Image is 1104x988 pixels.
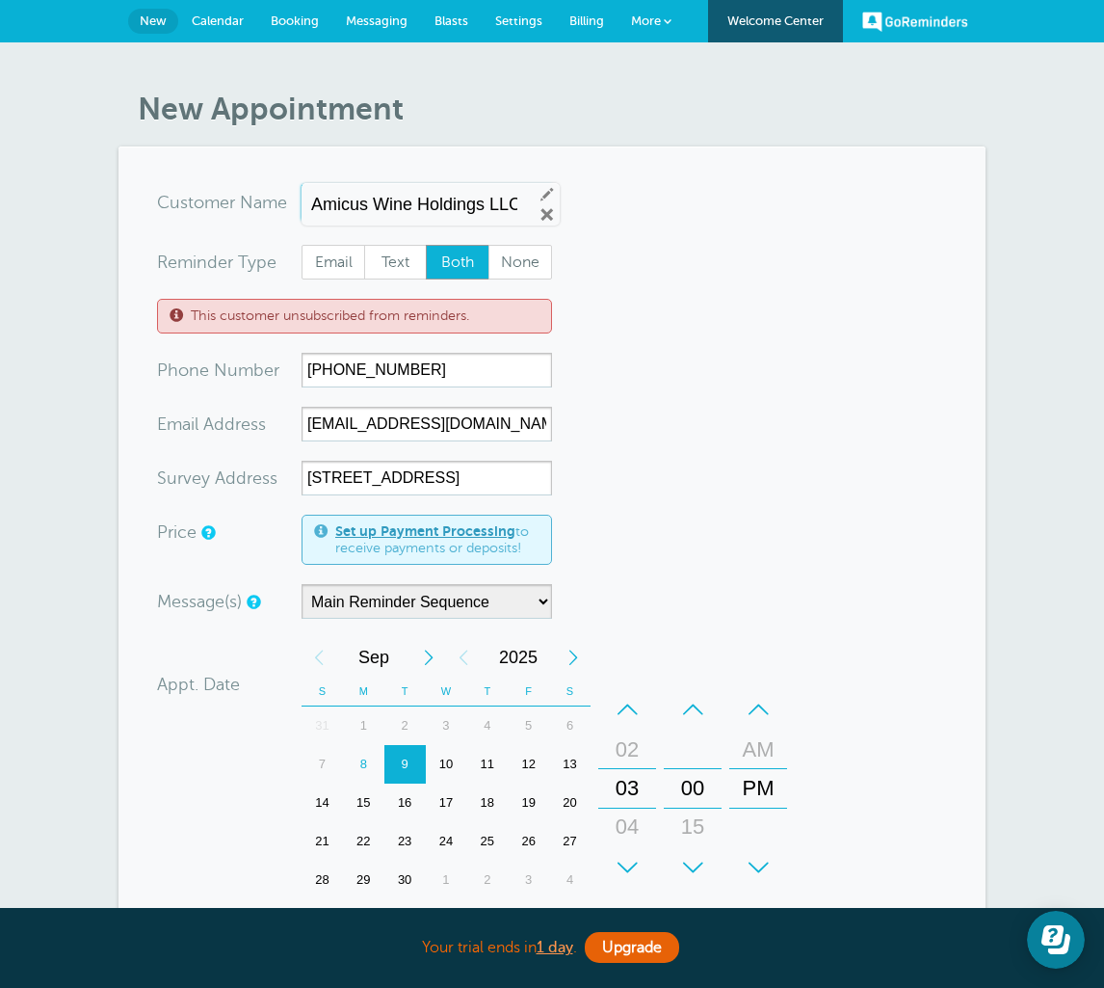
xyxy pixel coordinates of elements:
[604,808,650,846] div: 04
[426,861,467,899] div: Wednesday, October 1
[426,707,467,745] div: 3
[549,899,591,938] div: Saturday, October 11
[140,13,167,28] span: New
[466,745,508,784] div: Thursday, September 11
[508,677,549,707] th: F
[302,822,343,861] div: 21
[508,899,549,938] div: 10
[508,822,549,861] div: Friday, September 26
[302,745,343,784] div: 7
[549,784,591,822] div: 20
[549,861,591,899] div: Saturday, October 4
[157,185,302,220] div: ame
[604,769,650,808] div: 03
[343,745,384,784] div: 8
[302,899,343,938] div: Sunday, October 5
[508,861,549,899] div: 3
[302,745,343,784] div: Sunday, September 7
[364,245,428,280] label: Text
[138,91,986,127] h1: New Appointment
[466,784,508,822] div: Thursday, September 18
[346,13,407,28] span: Messaging
[426,822,467,861] div: 24
[384,861,426,899] div: Tuesday, September 30
[343,899,384,938] div: 6
[384,822,426,861] div: Tuesday, September 23
[466,899,508,938] div: 9
[343,745,384,784] div: Today, Monday, September 8
[481,638,556,677] span: 2025
[426,707,467,745] div: Wednesday, September 3
[466,822,508,861] div: 25
[384,745,426,784] div: 9
[495,13,542,28] span: Settings
[508,784,549,822] div: Friday, September 19
[157,676,240,693] label: Appt. Date
[466,784,508,822] div: 18
[585,932,679,963] a: Upgrade
[537,939,573,956] b: 1 day
[343,899,384,938] div: Monday, October 6
[466,861,508,899] div: 2
[157,407,302,441] div: ress
[466,707,508,745] div: Thursday, September 4
[247,596,258,608] a: Simple templates and custom messages will use the reminder schedule set under Settings > Reminder...
[664,690,722,887] div: Minutes
[434,13,468,28] span: Blasts
[302,822,343,861] div: Sunday, September 21
[426,245,489,280] label: Both
[384,899,426,938] div: Tuesday, October 7
[302,784,343,822] div: 14
[508,707,549,745] div: Friday, September 5
[426,899,467,938] div: Wednesday, October 8
[549,784,591,822] div: Saturday, September 20
[446,638,481,677] div: Previous Year
[549,707,591,745] div: Saturday, September 6
[302,861,343,899] div: 28
[384,707,426,745] div: 2
[157,523,197,541] label: Price
[343,861,384,899] div: 29
[343,707,384,745] div: Monday, September 1
[302,707,343,745] div: 31
[343,822,384,861] div: Monday, September 22
[508,745,549,784] div: 12
[343,784,384,822] div: Monday, September 15
[157,254,276,271] label: Reminder Type
[670,769,716,808] div: 00
[426,784,467,822] div: Wednesday, September 17
[549,677,591,707] th: S
[489,246,551,279] span: None
[466,677,508,707] th: T
[426,899,467,938] div: 8
[466,707,508,745] div: 4
[384,822,426,861] div: 23
[466,745,508,784] div: 11
[598,690,656,887] div: Hours
[384,745,426,784] div: Tuesday, September 9
[735,731,781,769] div: AM
[302,638,336,677] div: Previous Month
[384,677,426,707] th: T
[157,469,277,487] label: Survey Address
[302,707,343,745] div: Sunday, August 31
[192,13,244,28] span: Calendar
[549,822,591,861] div: Saturday, September 27
[343,707,384,745] div: 1
[411,638,446,677] div: Next Month
[604,846,650,885] div: 05
[336,638,411,677] span: September
[670,808,716,846] div: 15
[157,593,242,610] label: Message(s)
[302,861,343,899] div: Sunday, September 28
[188,194,253,211] span: tomer N
[157,361,189,379] span: Pho
[466,822,508,861] div: Thursday, September 25
[508,707,549,745] div: 5
[539,206,556,224] a: Remove
[343,784,384,822] div: 15
[549,822,591,861] div: 27
[343,822,384,861] div: 22
[539,185,556,202] a: Edit
[466,861,508,899] div: Thursday, October 2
